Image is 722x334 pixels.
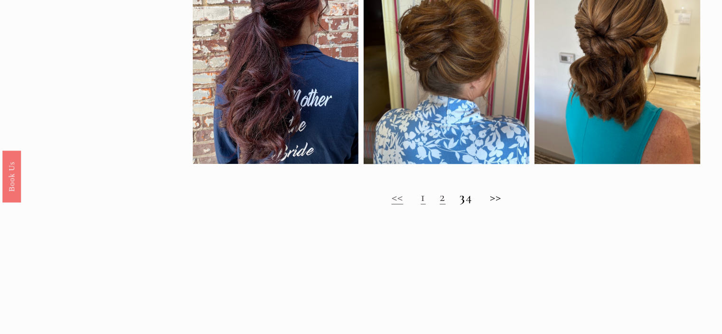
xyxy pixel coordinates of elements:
[2,150,21,202] a: Book Us
[440,189,445,205] a: 2
[459,189,465,205] strong: 3
[392,189,403,205] a: <<
[193,189,701,205] h2: 4 >>
[421,189,425,205] a: 1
